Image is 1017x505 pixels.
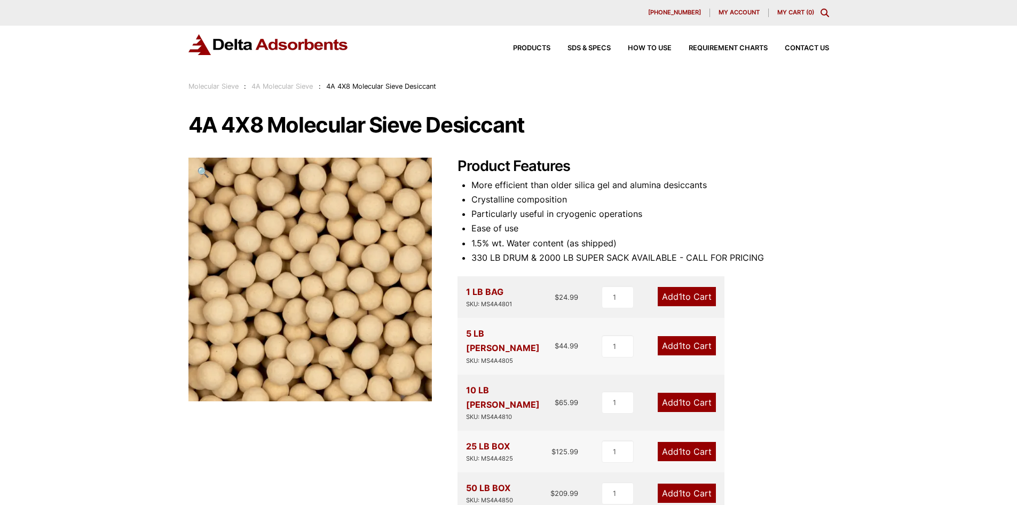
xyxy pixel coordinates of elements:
div: SKU: MS4A4805 [466,356,555,366]
li: Ease of use [471,221,829,236]
span: 🔍 [197,166,209,178]
div: 5 LB [PERSON_NAME] [466,327,555,366]
li: More efficient than older silica gel and alumina desiccants [471,178,829,192]
span: 1 [679,340,682,351]
a: SDS & SPECS [550,45,611,52]
a: View full-screen image gallery [188,158,218,187]
bdi: 209.99 [550,489,578,498]
li: Particularly useful in cryogenic operations [471,207,829,221]
span: 1 [679,446,682,457]
div: SKU: MS4A4825 [466,454,513,464]
a: Requirement Charts [672,45,768,52]
a: My account [710,9,769,17]
span: [PHONE_NUMBER] [648,10,701,15]
span: : [319,82,321,90]
bdi: 44.99 [555,341,578,350]
span: 4A 4X8 Molecular Sieve Desiccant [326,82,436,90]
span: How to Use [628,45,672,52]
span: 0 [808,9,812,16]
span: SDS & SPECS [567,45,611,52]
span: 1 [679,397,682,408]
a: Add1to Cart [658,484,716,503]
span: Products [513,45,550,52]
a: Molecular Sieve [188,82,239,90]
div: 1 LB BAG [466,285,512,309]
div: SKU: MS4A4801 [466,299,512,309]
a: Contact Us [768,45,829,52]
span: 1 [679,488,682,499]
a: My Cart (0) [777,9,814,16]
bdi: 65.99 [555,398,578,407]
a: Add1to Cart [658,442,716,461]
span: $ [550,489,555,498]
a: [PHONE_NUMBER] [640,9,710,17]
a: Add1to Cart [658,393,716,412]
a: Add1to Cart [658,287,716,306]
a: Products [496,45,550,52]
span: : [244,82,246,90]
li: 1.5% wt. Water content (as shipped) [471,236,829,251]
h2: Product Features [458,158,829,175]
div: 25 LB BOX [466,439,513,464]
span: $ [555,293,559,301]
span: 1 [679,291,682,302]
div: Toggle Modal Content [821,9,829,17]
div: SKU: MS4A4810 [466,412,555,422]
a: How to Use [611,45,672,52]
span: Contact Us [785,45,829,52]
span: Requirement Charts [689,45,768,52]
li: Crystalline composition [471,192,829,207]
li: 330 LB DRUM & 2000 LB SUPER SACK AVAILABLE - CALL FOR PRICING [471,251,829,265]
img: Delta Adsorbents [188,34,349,55]
bdi: 125.99 [551,447,578,456]
h1: 4A 4X8 Molecular Sieve Desiccant [188,114,829,136]
span: $ [555,341,559,350]
span: $ [555,398,559,407]
span: $ [551,447,556,456]
div: 10 LB [PERSON_NAME] [466,383,555,422]
span: My account [719,10,760,15]
bdi: 24.99 [555,293,578,301]
a: Add1to Cart [658,336,716,355]
a: 4A Molecular Sieve [251,82,313,90]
